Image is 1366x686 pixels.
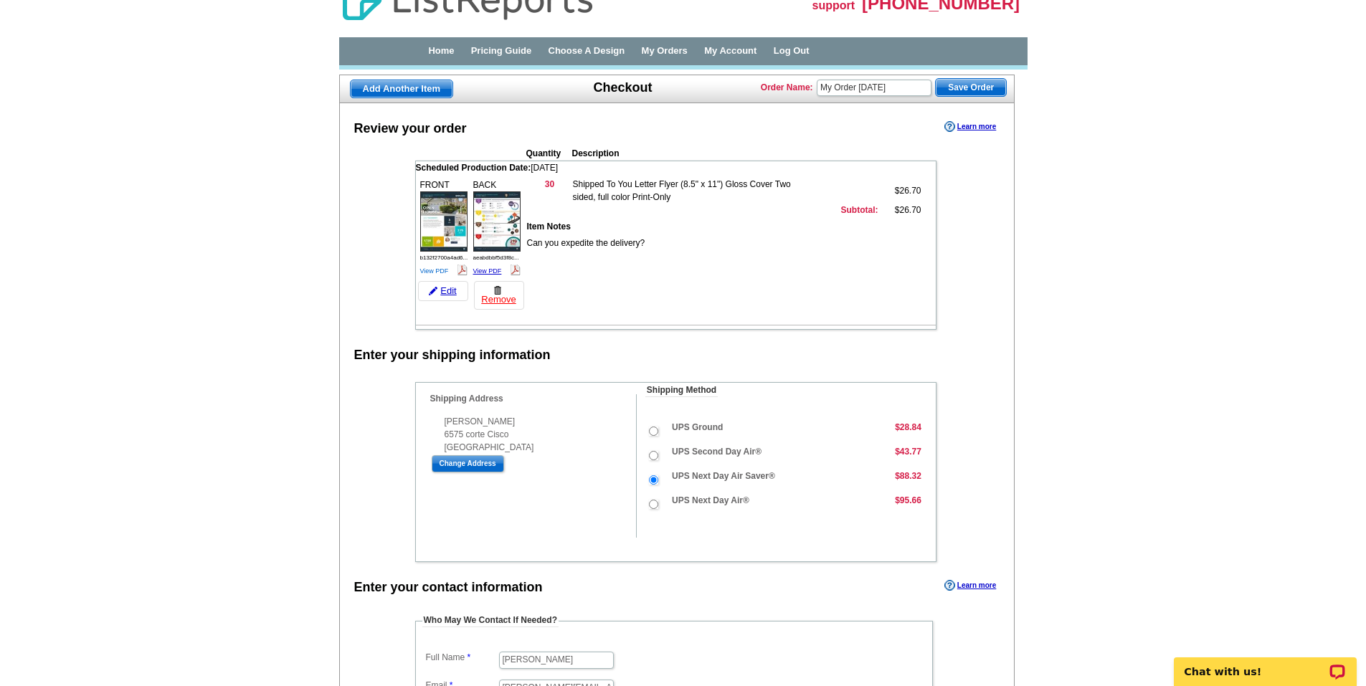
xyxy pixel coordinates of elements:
span: Scheduled Production Date: [416,163,531,173]
a: Log Out [774,45,810,56]
td: $26.70 [878,178,921,204]
a: Remove [474,281,524,310]
label: Full Name [426,652,498,664]
iframe: LiveChat chat widget [1165,641,1366,686]
h4: Shipping Address [430,394,636,404]
label: UPS Next Day Air® [672,495,749,507]
div: FRONT [418,176,470,280]
img: small-thumb.jpg [473,191,521,252]
label: UPS Next Day Air Saver® [672,470,775,482]
td: Shipped To You Letter Flyer (8.5" x 11") Gloss Cover Two sided, full color Print-Only [573,178,792,204]
a: Edit [418,281,468,301]
td: Can you expedite the delivery? [527,237,778,249]
a: My Account [704,45,756,56]
a: Choose A Design [549,45,625,56]
input: Change Address [432,455,504,472]
span: Add Another Item [351,80,453,97]
h1: Checkout [593,80,652,95]
span: b132f2700a4ad6... [420,254,468,261]
a: Learn more [944,121,996,133]
img: trashcan-icon.gif [493,286,502,295]
strong: $43.77 [895,447,921,457]
div: Enter your shipping information [354,346,551,365]
img: small-thumb.jpg [420,191,468,252]
legend: Shipping Method [645,384,718,397]
label: UPS Ground [672,421,723,434]
td: [DATE] [416,161,936,174]
div: Enter your contact information [354,578,543,597]
div: BACK [471,176,523,280]
a: Pricing Guide [471,45,532,56]
strong: Subtotal: [841,205,878,215]
div: [PERSON_NAME] 6575 corte Cisco [GEOGRAPHIC_DATA] [430,415,636,454]
strong: $28.84 [895,422,921,432]
strong: Order Name: [761,82,813,92]
td: $26.70 [878,204,921,216]
strong: 30 [545,179,554,189]
a: Home [428,45,454,56]
th: Description [572,147,833,160]
img: pencil-icon.gif [429,287,437,295]
img: pdf_logo.png [510,265,521,275]
a: View PDF [473,267,502,275]
a: Learn more [944,580,996,591]
a: Add Another Item [350,80,454,98]
label: UPS Second Day Air® [672,446,762,458]
button: Save Order [935,78,1007,97]
span: aeabdbbf5d3f8c... [473,254,519,261]
a: My Orders [642,45,688,56]
div: Review your order [354,120,467,138]
legend: Who May We Contact If Needed? [422,614,559,627]
span: Save Order [936,79,1006,96]
strong: $88.32 [895,471,921,481]
th: Item Notes [527,220,778,233]
th: Quantity [526,147,572,160]
a: View PDF [420,267,449,275]
strong: $95.66 [895,495,921,505]
img: pdf_logo.png [457,265,468,275]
